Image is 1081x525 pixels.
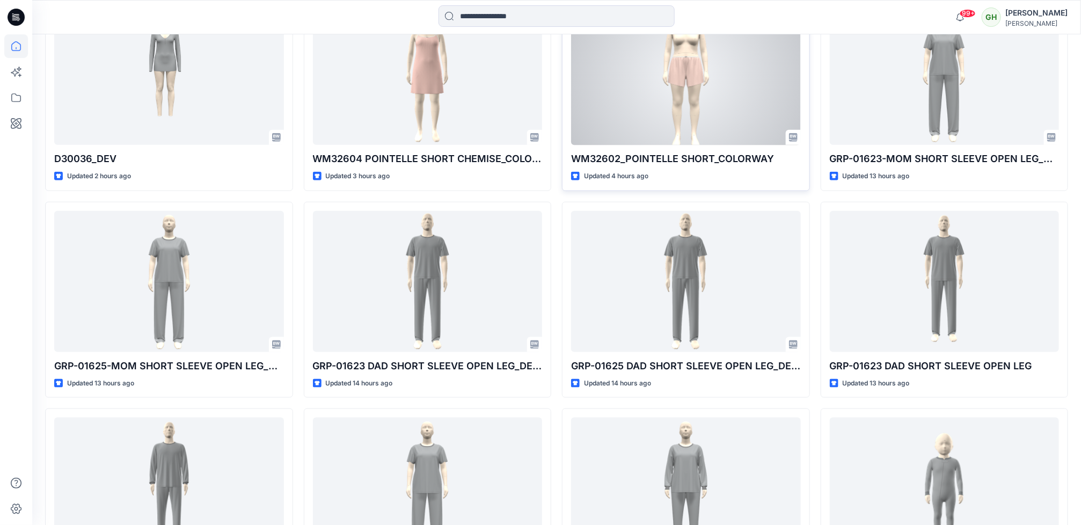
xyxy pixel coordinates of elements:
[843,171,910,182] p: Updated 13 hours ago
[67,171,131,182] p: Updated 2 hours ago
[313,4,543,145] a: WM32604 POINTELLE SHORT CHEMISE_COLORWAY_REV1
[313,359,543,374] p: GRP-01623 DAD SHORT SLEEVE OPEN LEG_DEVELOPMENT
[843,378,910,389] p: Updated 13 hours ago
[571,211,801,352] a: GRP-01625 DAD SHORT SLEEVE OPEN LEG_DEVELOPMENT
[54,4,284,145] a: D30036_DEV
[960,9,976,18] span: 99+
[584,378,651,389] p: Updated 14 hours ago
[830,359,1060,374] p: GRP-01623 DAD SHORT SLEEVE OPEN LEG
[1005,19,1068,27] div: [PERSON_NAME]
[326,171,390,182] p: Updated 3 hours ago
[571,4,801,145] a: WM32602_POINTELLE SHORT_COLORWAY
[830,211,1060,352] a: GRP-01623 DAD SHORT SLEEVE OPEN LEG
[584,171,648,182] p: Updated 4 hours ago
[54,359,284,374] p: GRP-01625-MOM SHORT SLEEVE OPEN LEG_DEV
[313,211,543,352] a: GRP-01623 DAD SHORT SLEEVE OPEN LEG_DEVELOPMENT
[67,378,134,389] p: Updated 13 hours ago
[571,151,801,166] p: WM32602_POINTELLE SHORT_COLORWAY
[313,151,543,166] p: WM32604 POINTELLE SHORT CHEMISE_COLORWAY_REV1
[326,378,393,389] p: Updated 14 hours ago
[54,211,284,352] a: GRP-01625-MOM SHORT SLEEVE OPEN LEG_DEV
[54,151,284,166] p: D30036_DEV
[1005,6,1068,19] div: [PERSON_NAME]
[830,4,1060,145] a: GRP-01623-MOM SHORT SLEEVE OPEN LEG_DEV
[571,359,801,374] p: GRP-01625 DAD SHORT SLEEVE OPEN LEG_DEVELOPMENT
[830,151,1060,166] p: GRP-01623-MOM SHORT SLEEVE OPEN LEG_DEV
[982,8,1001,27] div: GH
